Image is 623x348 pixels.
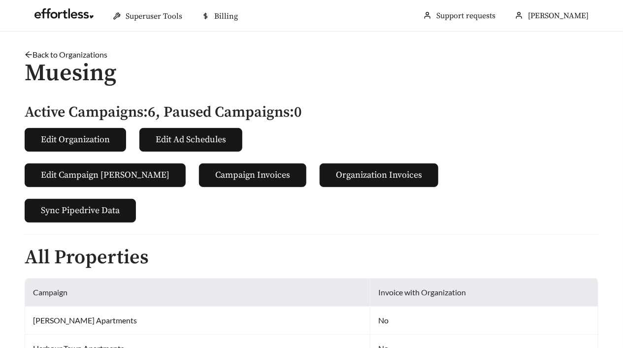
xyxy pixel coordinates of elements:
[436,11,495,21] a: Support requests
[25,247,598,268] h2: All Properties
[370,279,598,307] th: Invoice with Organization
[528,11,589,21] span: [PERSON_NAME]
[25,307,370,335] td: [PERSON_NAME] Apartments
[25,51,33,59] span: arrow-left
[25,199,136,222] button: Sync Pipedrive Data
[215,168,290,182] span: Campaign Invoices
[320,163,438,187] button: Organization Invoices
[25,163,186,187] button: Edit Campaign [PERSON_NAME]
[126,11,182,21] span: Superuser Tools
[156,133,226,146] span: Edit Ad Schedules
[214,11,238,21] span: Billing
[199,163,306,187] button: Campaign Invoices
[25,128,126,152] button: Edit Organization
[370,307,598,335] td: No
[41,133,110,146] span: Edit Organization
[25,61,598,87] h1: Muesing
[25,50,107,59] a: arrow-leftBack to Organizations
[25,104,598,121] h5: Active Campaigns: 6 , Paused Campaigns: 0
[139,128,242,152] button: Edit Ad Schedules
[25,279,370,307] th: Campaign
[41,168,169,182] span: Edit Campaign [PERSON_NAME]
[336,168,422,182] span: Organization Invoices
[41,204,120,217] span: Sync Pipedrive Data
